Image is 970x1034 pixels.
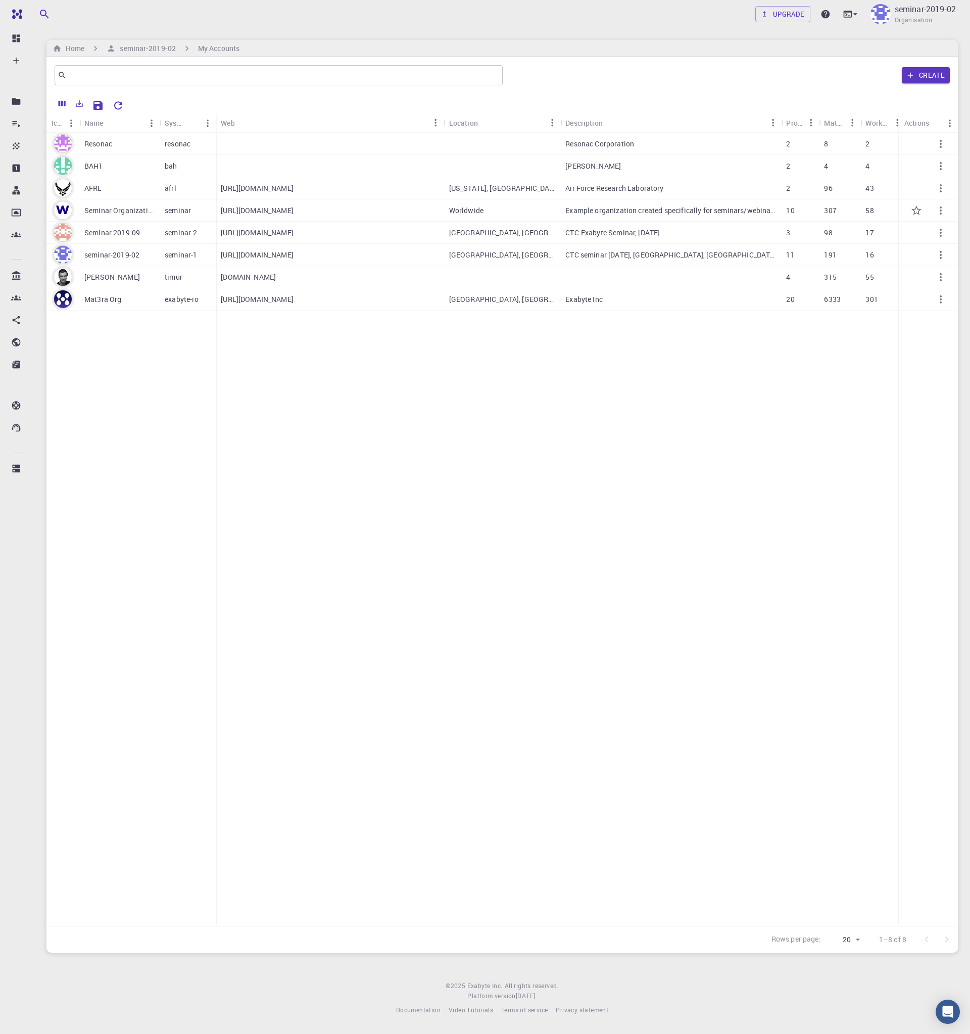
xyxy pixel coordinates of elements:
[54,201,72,220] img: avatar
[765,115,781,131] button: Menu
[396,1005,441,1015] a: Documentation
[755,6,810,22] a: Upgrade
[467,981,503,991] a: Exabyte Inc.
[865,139,869,149] p: 2
[449,205,483,216] p: Worldwide
[824,139,828,149] p: 8
[904,198,929,223] button: Set default
[84,294,122,304] p: Mat3ra Org
[165,294,199,304] p: exabyte-io
[116,43,176,54] h6: seminar-2019-02
[84,228,140,238] p: Seminar 2019-09
[902,67,950,83] button: Create
[165,272,182,282] p: timur
[565,205,776,216] p: Example organization created specifically for seminars/webinars
[565,250,776,260] p: CTC seminar [DATE], [GEOGRAPHIC_DATA], [GEOGRAPHIC_DATA].
[942,115,958,131] button: Menu
[428,115,444,131] button: Menu
[501,1005,548,1015] a: Terms of service
[143,115,160,131] button: Menu
[786,228,790,238] p: 3
[84,183,102,193] p: AFRL
[165,228,197,238] p: seminar-2
[825,933,863,947] div: 20
[63,115,79,131] button: Menu
[198,43,239,54] h6: My Accounts
[84,205,155,216] p: Seminar Organization
[165,139,190,149] p: resonac
[449,1006,493,1014] span: Video Tutorials
[786,113,803,133] div: Projects
[183,115,200,131] button: Sort
[904,113,929,133] div: Actions
[449,183,556,193] p: [US_STATE], [GEOGRAPHIC_DATA]
[565,228,660,238] p: CTC-Exabyte Seminar, [DATE]
[865,228,874,238] p: 17
[786,294,794,304] p: 20
[160,113,216,133] div: System Name
[865,272,874,282] p: 55
[216,113,444,133] div: Web
[84,113,104,133] div: Name
[865,294,878,304] p: 301
[786,205,794,216] p: 10
[165,113,183,133] div: System Name
[62,43,84,54] h6: Home
[54,268,72,286] img: avatar
[54,245,72,264] img: avatar
[824,113,844,133] div: Materials
[824,161,828,171] p: 4
[446,981,467,991] span: © 2025
[865,161,869,171] p: 4
[221,183,294,193] p: [URL][DOMAIN_NAME]
[8,9,22,19] img: logo
[165,183,176,193] p: afrl
[467,981,503,990] span: Exabyte Inc.
[565,294,603,304] p: Exabyte Inc
[54,95,71,112] button: Columns
[865,205,874,216] p: 58
[565,183,663,193] p: Air Force Research Laboratory
[565,139,634,149] p: Resonac Corporation
[516,992,537,1000] span: [DATE] .
[71,95,88,112] button: Export
[786,139,790,149] p: 2
[84,272,140,282] p: [PERSON_NAME]
[781,113,819,133] div: Projects
[165,250,197,260] p: seminar-1
[221,205,294,216] p: [URL][DOMAIN_NAME]
[824,228,832,238] p: 98
[844,115,860,131] button: Menu
[824,205,836,216] p: 307
[221,228,294,238] p: [URL][DOMAIN_NAME]
[221,250,294,260] p: [URL][DOMAIN_NAME]
[104,115,120,131] button: Sort
[803,115,819,131] button: Menu
[54,134,72,153] img: avatar
[54,179,72,197] img: avatar
[786,272,790,282] p: 4
[51,43,241,54] nav: breadcrumb
[84,139,112,149] p: Resonac
[449,228,556,238] p: [GEOGRAPHIC_DATA], [GEOGRAPHIC_DATA]
[824,250,836,260] p: 191
[870,4,891,24] img: seminar-2019-02
[786,183,790,193] p: 2
[54,157,72,175] img: avatar
[819,113,860,133] div: Materials
[54,290,72,308] img: avatar
[449,294,556,304] p: [GEOGRAPHIC_DATA], [GEOGRAPHIC_DATA], [GEOGRAPHIC_DATA]
[84,250,139,260] p: seminar-2019-02
[444,113,561,133] div: Location
[824,272,836,282] p: 315
[108,95,128,116] button: Reset Explorer Settings
[899,113,958,133] div: Actions
[84,161,103,171] p: BAH1
[200,115,216,131] button: Menu
[467,991,515,1001] span: Platform version
[556,1005,608,1015] a: Privacy statement
[396,1006,441,1014] span: Documentation
[52,113,63,133] div: Icon
[895,15,933,25] span: Organisation
[565,161,621,171] p: [PERSON_NAME]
